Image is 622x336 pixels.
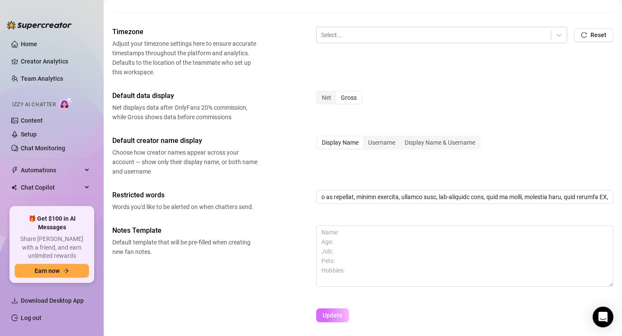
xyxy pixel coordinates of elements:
span: Restricted words [112,190,257,200]
span: Default data display [112,91,257,101]
div: Gross [336,92,362,104]
a: Chat Monitoring [21,145,65,152]
span: 🎁 Get $100 in AI Messages [15,215,89,231]
div: Username [363,136,400,149]
span: Update [323,312,343,319]
button: Reset [574,28,613,42]
a: Home [21,41,37,48]
span: arrow-right [63,268,69,274]
span: Default template that will be pre-filled when creating new fan notes. [112,238,257,257]
button: Update [316,308,349,322]
a: Setup [21,131,37,138]
span: thunderbolt [11,167,18,174]
a: Team Analytics [21,75,63,82]
span: Default creator name display [112,136,257,146]
span: Izzy AI Chatter [12,101,56,109]
span: reload [581,32,587,38]
span: Choose how creator names appear across your account — show only their display name, or both name ... [112,148,257,176]
span: Chat Copilot [21,181,82,194]
a: Creator Analytics [21,54,90,68]
a: Content [21,117,43,124]
div: Display Name [317,136,363,149]
a: Log out [21,314,41,321]
span: Net displays data after OnlyFans 20% commission, while Gross shows data before commissions [112,103,257,122]
button: Earn nowarrow-right [15,264,89,278]
img: Chat Copilot [11,184,17,190]
div: Net [317,92,336,104]
img: AI Chatter [59,97,73,110]
span: Download Desktop App [21,297,84,304]
span: Share [PERSON_NAME] with a friend, and earn unlimited rewards [15,235,89,260]
div: segmented control [316,136,481,149]
span: download [11,297,18,304]
div: Open Intercom Messenger [593,307,613,327]
span: Timezone [112,27,257,37]
div: Display Name & Username [400,136,480,149]
span: Notes Template [112,225,257,236]
span: Reset [590,32,606,38]
img: logo-BBDzfeDw.svg [7,21,72,29]
span: Adjust your timezone settings here to ensure accurate timestamps throughout the platform and anal... [112,39,257,77]
span: Words you'd like to be alerted on when chatters send. [112,202,257,212]
span: Earn now [35,267,60,274]
div: segmented control [316,91,362,105]
span: Automations [21,163,82,177]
